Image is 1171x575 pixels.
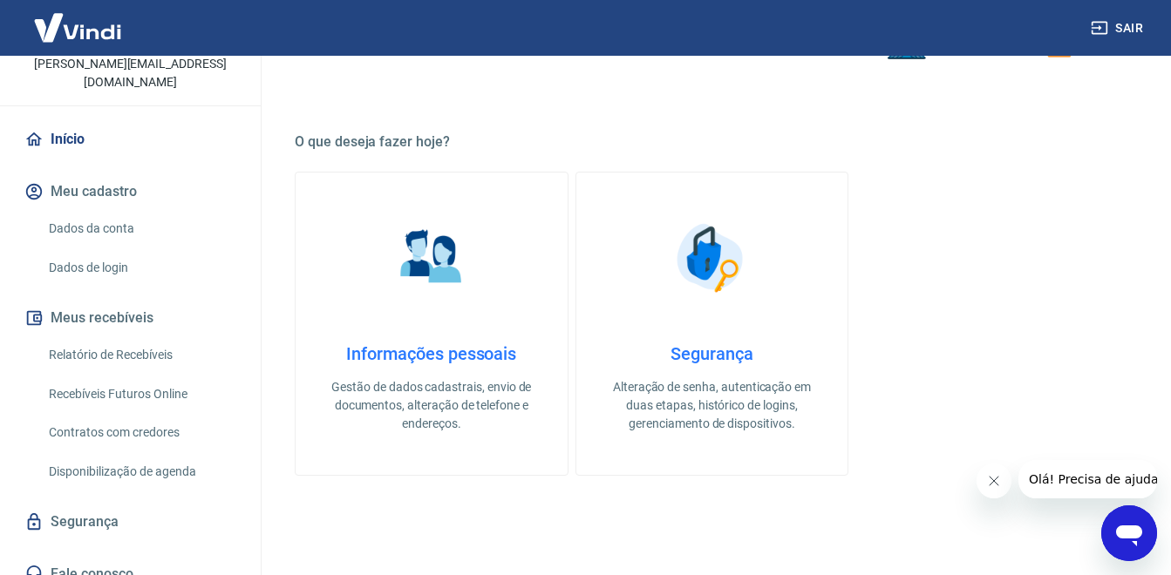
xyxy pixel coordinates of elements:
button: Meu cadastro [21,172,240,211]
img: Informações pessoais [388,214,475,301]
a: Relatório de Recebíveis [42,337,240,373]
a: Dados da conta [42,211,240,247]
a: Segurança [21,503,240,541]
a: Início [21,120,240,159]
a: Contratos com credores [42,415,240,450]
p: Gestão de dados cadastrais, envio de documentos, alteração de telefone e endereços. [323,378,540,433]
h4: Informações pessoais [323,343,540,364]
h4: Segurança [604,343,820,364]
img: Vindi [21,1,134,54]
span: Olá! Precisa de ajuda? [10,12,146,26]
a: SegurançaSegurançaAlteração de senha, autenticação em duas etapas, histórico de logins, gerenciam... [575,172,849,476]
button: Meus recebíveis [21,299,240,337]
h5: O que deseja fazer hoje? [295,133,1129,151]
a: Dados de login [42,250,240,286]
button: Sair [1087,12,1150,44]
a: Informações pessoaisInformações pessoaisGestão de dados cadastrais, envio de documentos, alteraçã... [295,172,568,476]
p: [PERSON_NAME][EMAIL_ADDRESS][DOMAIN_NAME] [14,55,247,91]
a: Disponibilização de agenda [42,454,240,490]
iframe: Mensagem da empresa [1018,460,1157,498]
iframe: Fechar mensagem [977,463,1011,498]
a: Recebíveis Futuros Online [42,376,240,412]
p: Alteração de senha, autenticação em duas etapas, histórico de logins, gerenciamento de dispositivos. [604,378,820,433]
iframe: Botão para abrir a janela de mensagens [1101,505,1157,561]
img: Segurança [668,214,755,301]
